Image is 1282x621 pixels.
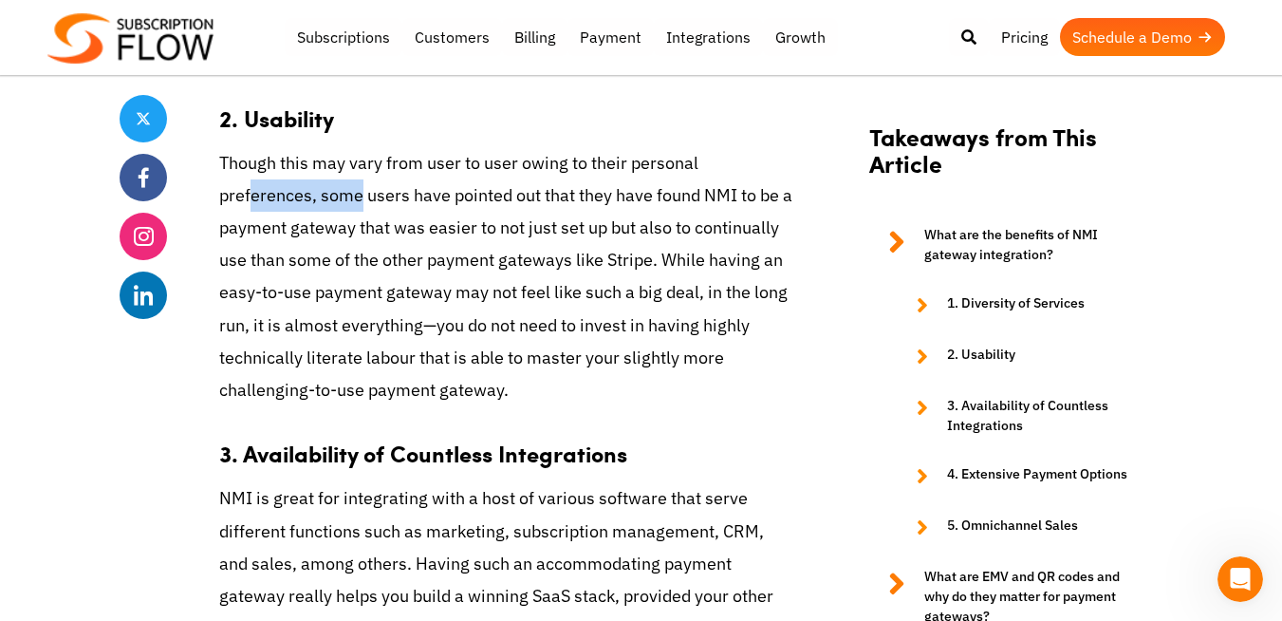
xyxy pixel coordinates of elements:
a: Pricing [989,18,1060,56]
img: Subscriptionflow [47,13,214,64]
h3: 2. Usability [219,85,793,132]
a: 2. Usability [898,345,1144,367]
a: 1. Diversity of Services [898,293,1144,316]
a: Integrations [654,18,763,56]
h2: Takeaways from This Article [869,122,1144,197]
a: 5. Omnichannel Sales [898,516,1144,538]
iframe: Intercom live chat [1217,556,1263,602]
a: Billing [502,18,567,56]
a: Schedule a Demo [1060,18,1225,56]
a: Growth [763,18,838,56]
a: Subscriptions [285,18,402,56]
a: Customers [402,18,502,56]
p: Though this may vary from user to user owing to their personal preferences, some users have point... [219,147,793,407]
a: What are the benefits of NMI gateway integration? [869,225,1144,265]
a: 4. Extensive Payment Options [898,464,1144,487]
h3: 3. Availability of Countless Integrations [219,420,793,467]
a: Payment [567,18,654,56]
a: 3. Availability of Countless Integrations [898,396,1144,436]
